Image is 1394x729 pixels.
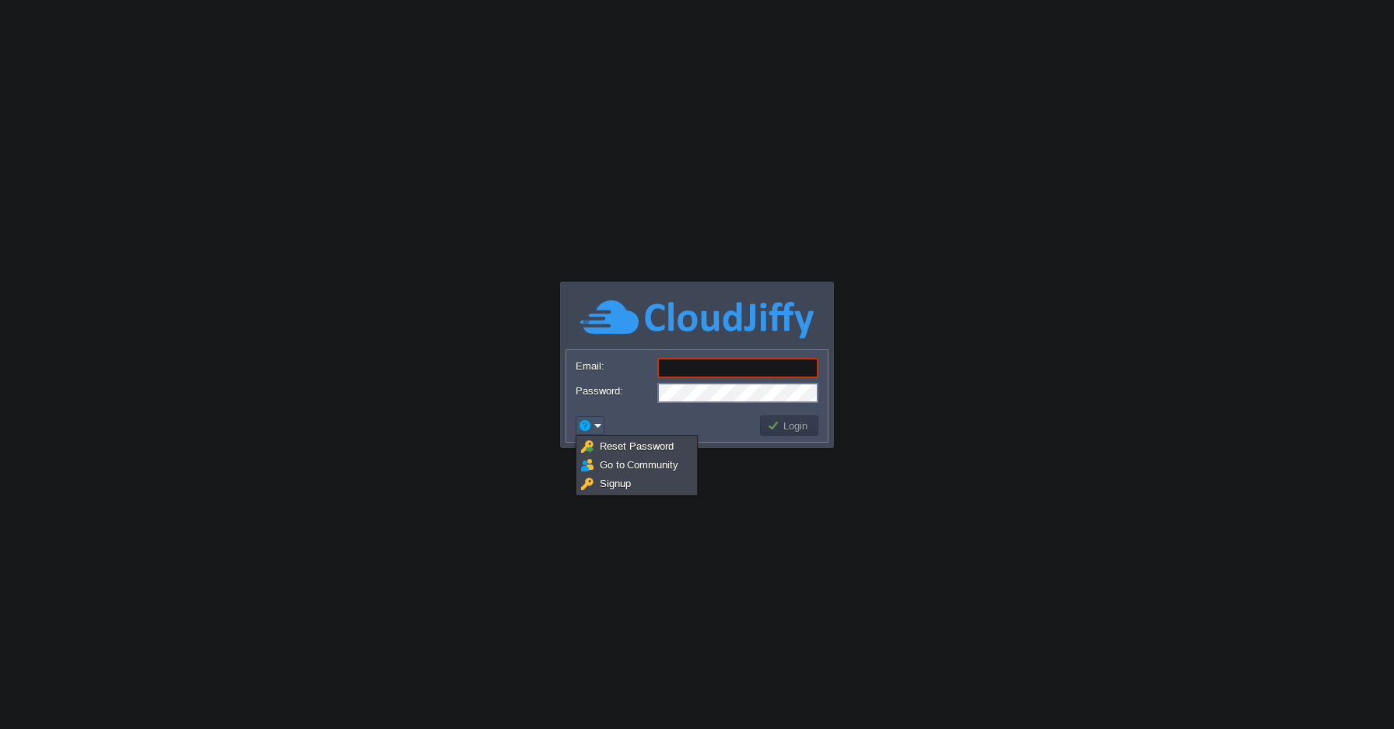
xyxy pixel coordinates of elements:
[579,457,695,474] a: Go to Community
[600,459,678,471] span: Go to Community
[580,298,814,341] img: CloudJiffy
[576,383,656,399] label: Password:
[579,438,695,455] a: Reset Password
[767,419,812,433] button: Login
[579,475,695,492] a: Signup
[600,440,674,452] span: Reset Password
[576,358,656,374] label: Email:
[600,478,631,489] span: Signup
